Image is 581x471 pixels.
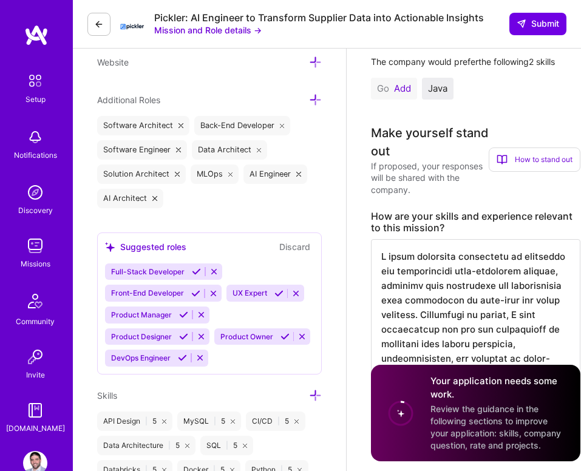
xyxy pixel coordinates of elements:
[296,172,301,177] i: icon Close
[274,289,284,298] i: Accept
[154,12,484,24] div: Pickler: AI Engineer to Transform Supplier Data into Actionable Insights
[111,288,184,297] span: Front-End Developer
[179,310,188,319] i: Accept
[16,316,55,328] div: Community
[178,123,183,128] i: icon Close
[233,288,267,297] span: UX Expert
[430,374,566,401] h4: Your application needs some work.
[22,68,48,93] img: setup
[428,83,447,94] span: Java
[214,416,216,426] span: |
[23,125,47,149] img: bell
[105,241,186,253] div: Suggested roles
[152,196,157,201] i: icon Close
[168,441,171,450] span: |
[192,140,268,160] div: Data Architect
[509,13,566,35] button: Submit
[517,18,559,30] span: Submit
[191,164,239,184] div: MLOps
[497,154,508,165] i: icon BookOpen
[21,286,50,316] img: Community
[24,24,49,46] img: logo
[277,416,280,426] span: |
[111,332,172,341] span: Product Designer
[23,398,47,422] img: guide book
[197,310,206,319] i: Reject
[178,353,187,362] i: Accept
[371,239,580,433] textarea: L ipsum dolorsita consectetu ad elitseddo eiu temporincidi utla-etdolorem aliquae, adminimv quis ...
[154,24,262,36] button: Mission and Role details →
[243,444,247,448] i: icon Close
[111,267,185,276] span: Full-Stack Developer
[371,211,580,234] label: How are your skills and experience relevant to this mission?
[226,441,228,450] span: |
[280,123,285,128] i: icon Close
[191,289,200,298] i: Accept
[14,149,57,161] div: Notifications
[430,404,561,450] span: Review the guidance in the following sections to improve your application: skills, company questi...
[162,419,166,424] i: icon Close
[23,234,47,258] img: teamwork
[220,332,273,341] span: Product Owner
[111,310,172,319] span: Product Manager
[371,124,489,160] div: Make yourself stand out
[97,140,187,160] div: Software Engineer
[26,369,45,381] div: Invite
[371,160,489,196] div: If proposed, your responses will be shared with the company.
[176,147,181,152] i: icon Close
[111,353,171,362] span: DevOps Engineer
[6,422,65,435] div: [DOMAIN_NAME]
[209,289,218,298] i: Reject
[394,84,411,93] button: Add
[194,116,291,135] div: Back-End Developer
[97,57,129,67] span: Website
[243,164,307,184] div: AI Engineer
[177,412,241,431] div: MySQL 5
[297,332,307,341] i: Reject
[231,419,235,424] i: icon Close
[120,15,144,33] img: Company Logo
[280,332,290,341] i: Accept
[209,267,219,276] i: Reject
[105,242,115,252] i: icon SuggestedTeams
[377,83,389,94] span: Go
[97,164,186,184] div: Solution Architect
[291,289,301,298] i: Reject
[192,267,201,276] i: Accept
[489,147,580,172] div: How to stand out
[185,444,189,448] i: icon Close
[195,353,205,362] i: Reject
[25,93,46,106] div: Setup
[175,172,180,177] i: icon Close
[257,147,262,152] i: icon Close
[179,332,188,341] i: Accept
[371,56,580,68] div: The company would prefer the following 2 skills
[200,436,253,455] div: SQL 5
[517,19,526,29] i: icon SendLight
[197,332,206,341] i: Reject
[97,412,172,431] div: API Design 5
[21,258,50,270] div: Missions
[97,436,195,455] div: Data Architecture 5
[145,416,148,426] span: |
[228,172,233,177] i: icon Close
[18,205,53,217] div: Discovery
[23,345,47,369] img: Invite
[294,419,299,424] i: icon Close
[94,19,104,29] i: icon LeftArrowDark
[97,116,189,135] div: Software Architect
[246,412,305,431] div: CI/CD 5
[23,180,47,205] img: discovery
[97,390,117,401] span: Skills
[97,189,163,208] div: AI Architect
[276,240,314,254] button: Discard
[97,95,160,105] span: Additional Roles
